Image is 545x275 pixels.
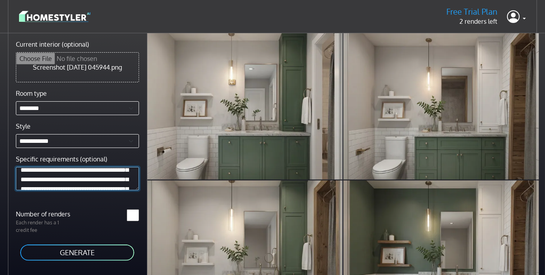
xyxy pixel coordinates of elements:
[446,7,497,17] h5: Free Trial Plan
[16,154,107,164] label: Specific requirements (optional)
[16,121,30,131] label: Style
[11,219,77,234] p: Each render has a 1 credit fee
[19,9,90,23] img: logo-3de290ba35641baa71223ecac5eacb59cb85b4c7fdf211dc9aaecaaee71ea2f8.svg
[16,89,47,98] label: Room type
[11,209,77,219] label: Number of renders
[446,17,497,26] p: 2 renders left
[16,40,89,49] label: Current interior (optional)
[19,244,135,262] button: GENERATE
